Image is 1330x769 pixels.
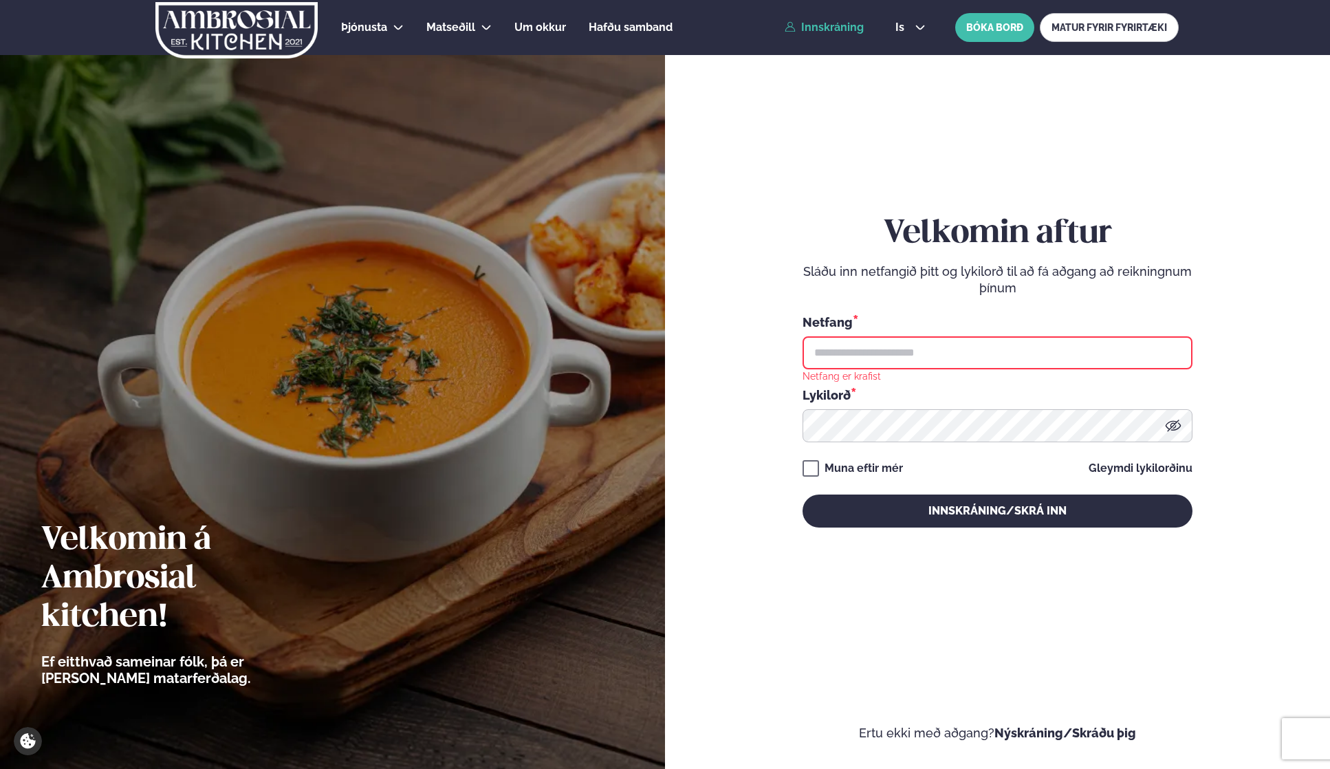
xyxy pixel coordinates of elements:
span: Um okkur [514,21,566,34]
a: Nýskráning/Skráðu þig [994,726,1136,740]
img: logo [155,2,319,58]
h2: Velkomin á Ambrosial kitchen! [41,521,327,637]
p: Ef eitthvað sameinar fólk, þá er [PERSON_NAME] matarferðalag. [41,653,327,686]
button: is [884,22,936,33]
a: Innskráning [785,21,864,34]
span: is [895,22,908,33]
button: Innskráning/Skrá inn [803,495,1192,528]
button: BÓKA BORÐ [955,13,1034,42]
p: Ertu ekki með aðgang? [706,725,1289,741]
span: Matseðill [426,21,475,34]
a: Þjónusta [341,19,387,36]
p: Sláðu inn netfangið þitt og lykilorð til að fá aðgang að reikningnum þínum [803,263,1192,296]
div: Netfang [803,313,1192,331]
span: Hafðu samband [589,21,673,34]
h2: Velkomin aftur [803,215,1192,253]
span: Þjónusta [341,21,387,34]
a: Um okkur [514,19,566,36]
a: Cookie settings [14,727,42,755]
div: Lykilorð [803,386,1192,404]
a: Gleymdi lykilorðinu [1089,463,1192,474]
a: Hafðu samband [589,19,673,36]
div: Netfang er krafist [803,369,881,382]
a: Matseðill [426,19,475,36]
a: MATUR FYRIR FYRIRTÆKI [1040,13,1179,42]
